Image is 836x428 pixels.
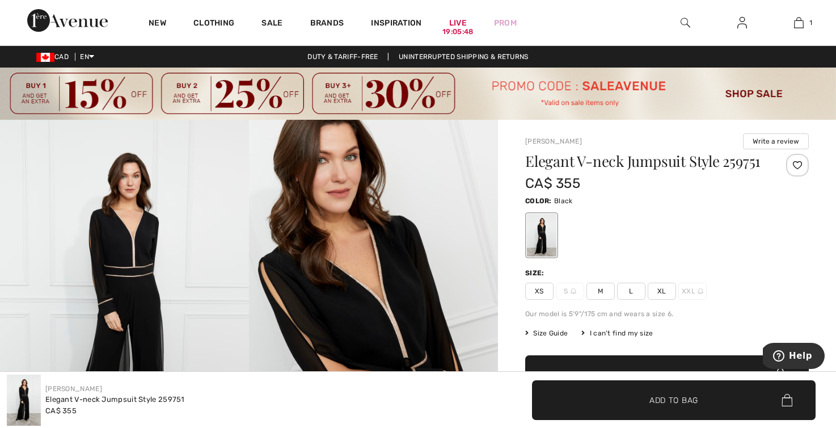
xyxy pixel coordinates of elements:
span: Inspiration [371,18,421,30]
span: XXL [678,283,707,300]
a: New [149,18,166,30]
span: XS [525,283,554,300]
span: L [617,283,645,300]
span: XL [648,283,676,300]
div: Size: [525,268,547,278]
span: S [556,283,584,300]
img: 1ère Avenue [27,9,108,32]
a: Brands [310,18,344,30]
span: 1 [809,18,812,28]
img: My Info [737,16,747,30]
span: CA$ 355 [45,406,77,415]
button: Write a review [743,133,809,149]
span: CA$ 355 [525,175,580,191]
img: ring-m.svg [698,288,703,294]
div: Black [527,214,556,257]
iframe: Opens a widget where you can find more information [763,343,825,371]
span: Size Guide [525,328,568,338]
button: Add to Bag [532,380,816,420]
span: EN [80,53,94,61]
div: Elegant V-neck Jumpsuit Style 259751 [45,394,185,405]
button: Add to Bag [525,355,809,395]
img: search the website [681,16,690,30]
span: Add to Bag [649,394,698,406]
span: CAD [36,53,73,61]
a: Sign In [728,16,756,30]
span: M [586,283,615,300]
div: 19:05:48 [442,27,473,37]
span: Color: [525,197,552,205]
a: Clothing [193,18,234,30]
a: Sale [261,18,282,30]
span: Add to Bag [643,370,691,381]
span: Black [554,197,573,205]
a: Prom [494,17,517,29]
a: [PERSON_NAME] [525,137,582,145]
img: Bag.svg [782,394,792,406]
img: Elegant V-Neck Jumpsuit Style 259751 [7,375,41,426]
img: ring-m.svg [571,288,576,294]
a: Live19:05:48 [449,17,467,29]
a: 1 [771,16,826,30]
h1: Elegant V-neck Jumpsuit Style 259751 [525,154,762,169]
div: I can't find my size [581,328,653,338]
div: Our model is 5'9"/175 cm and wears a size 6. [525,309,809,319]
img: My Bag [794,16,804,30]
img: Canadian Dollar [36,53,54,62]
a: [PERSON_NAME] [45,385,102,393]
